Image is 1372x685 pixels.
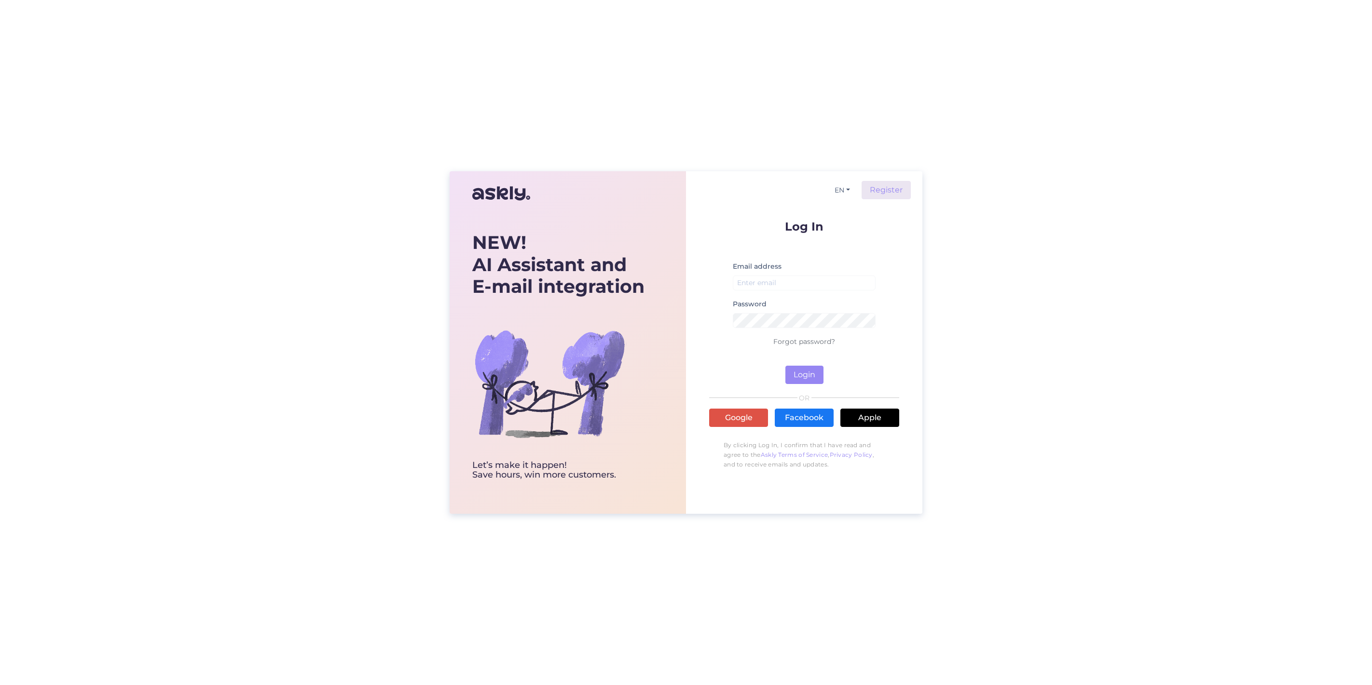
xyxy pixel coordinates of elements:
a: Forgot password? [773,337,835,346]
a: Register [862,181,911,199]
div: Let’s make it happen! Save hours, win more customers. [472,461,645,480]
a: Privacy Policy [830,451,873,458]
a: Google [709,409,768,427]
span: OR [797,395,811,401]
img: bg-askly [472,306,627,461]
a: Facebook [775,409,834,427]
a: Askly Terms of Service [761,451,828,458]
label: Password [733,299,767,309]
p: By clicking Log In, I confirm that I have read and agree to the , , and to receive emails and upd... [709,436,899,474]
input: Enter email [733,275,876,290]
div: AI Assistant and E-mail integration [472,232,645,298]
img: Askly [472,182,530,205]
button: EN [831,183,854,197]
p: Log In [709,220,899,233]
b: NEW! [472,231,526,254]
a: Apple [840,409,899,427]
button: Login [785,366,823,384]
label: Email address [733,261,782,272]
